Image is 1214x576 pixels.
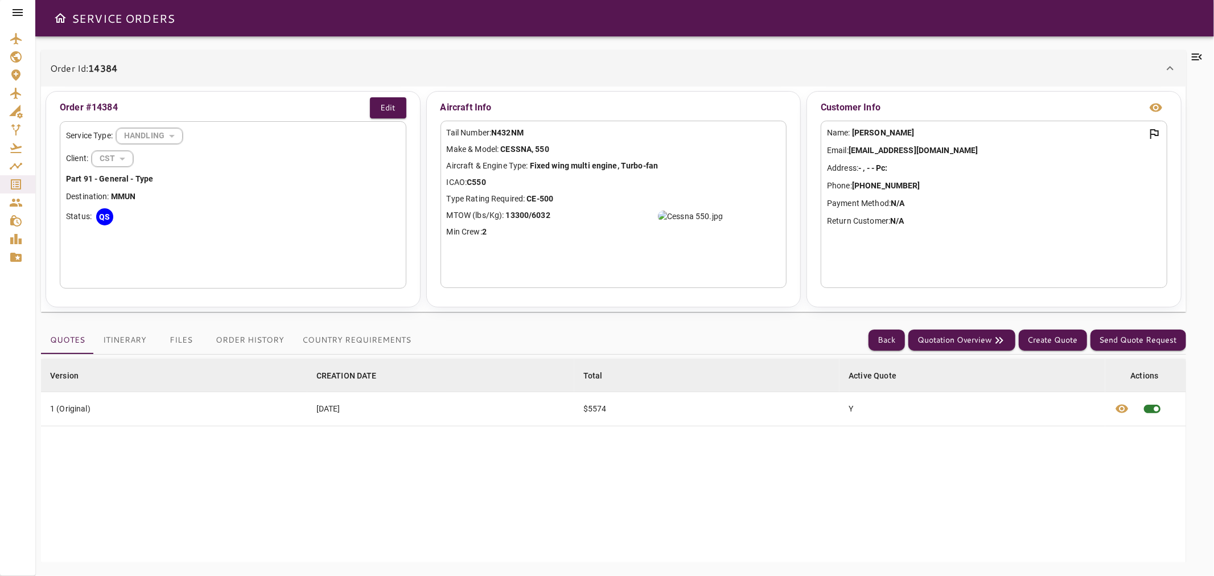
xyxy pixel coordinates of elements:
p: Order Id: [50,61,117,75]
div: Order Id:14384 [41,50,1186,87]
div: basic tabs example [41,327,420,354]
div: Order Id:14384 [41,87,1186,312]
div: Service Type: [66,127,400,145]
button: Order History [207,327,293,354]
p: Destination: [66,191,400,203]
button: View quote details [1108,392,1135,426]
p: Aircraft & Engine Type: [447,160,781,172]
b: N/A [890,216,904,225]
td: Y [839,392,1105,426]
b: 13300/6032 [506,211,550,220]
button: Edit [370,97,406,118]
span: This quote is already active [1135,392,1169,426]
div: Active Quote [849,369,896,382]
b: U [125,192,130,201]
div: Client: [66,150,400,167]
button: Itinerary [94,327,155,354]
p: Order #14384 [60,101,118,114]
p: Min Crew: [447,226,781,238]
p: Payment Method: [827,198,1161,209]
b: N [130,192,135,201]
button: Country Requirements [293,327,420,354]
div: Version [50,369,79,382]
span: visibility [1115,402,1129,415]
button: Files [155,327,207,354]
b: Fixed wing multi engine, Turbo-fan [530,161,658,170]
b: [PHONE_NUMBER] [852,181,920,190]
p: MTOW (lbs/Kg): [447,209,781,221]
p: Part 91 - General - Type [66,173,400,185]
b: 2 [482,227,487,236]
p: Type Rating Required: [447,193,781,205]
div: CREATION DATE [316,369,377,382]
p: Return Customer: [827,215,1161,227]
button: view info [1145,96,1167,119]
span: Active Quote [849,369,911,382]
span: CREATION DATE [316,369,392,382]
td: 1 (Original) [41,392,307,426]
p: Phone: [827,180,1161,192]
div: Total [583,369,603,382]
b: M [118,192,125,201]
b: CE-500 [527,194,554,203]
div: QS [96,208,113,225]
b: N432NM [491,128,524,137]
td: $5574 [574,392,839,426]
div: HANDLING [116,121,183,151]
button: Quotes [41,327,94,354]
b: CESSNA, 550 [500,145,549,154]
span: Version [50,369,93,382]
b: M [111,192,118,201]
td: [DATE] [307,392,574,426]
p: Tail Number: [447,127,781,139]
p: Aircraft Info [441,97,787,118]
p: Email: [827,145,1161,157]
button: Create Quote [1019,330,1087,351]
b: C550 [467,178,486,187]
button: Open drawer [49,7,72,30]
h6: SERVICE ORDERS [72,9,175,27]
p: Name: [827,127,1161,139]
img: Cessna 550.jpg [658,211,723,222]
p: Make & Model: [447,143,781,155]
p: Address: [827,162,1161,174]
b: N/A [891,199,904,208]
b: - , - - Pc: [858,163,887,172]
p: ICAO: [447,176,781,188]
b: 14384 [88,61,117,75]
button: Back [869,330,905,351]
p: Status: [66,211,92,223]
p: Customer Info [821,101,880,114]
span: Total [583,369,618,382]
button: Send Quote Request [1090,330,1186,351]
b: [PERSON_NAME] [852,128,915,137]
div: HANDLING [92,143,133,174]
b: [EMAIL_ADDRESS][DOMAIN_NAME] [849,146,978,155]
button: Quotation Overview [908,330,1015,351]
